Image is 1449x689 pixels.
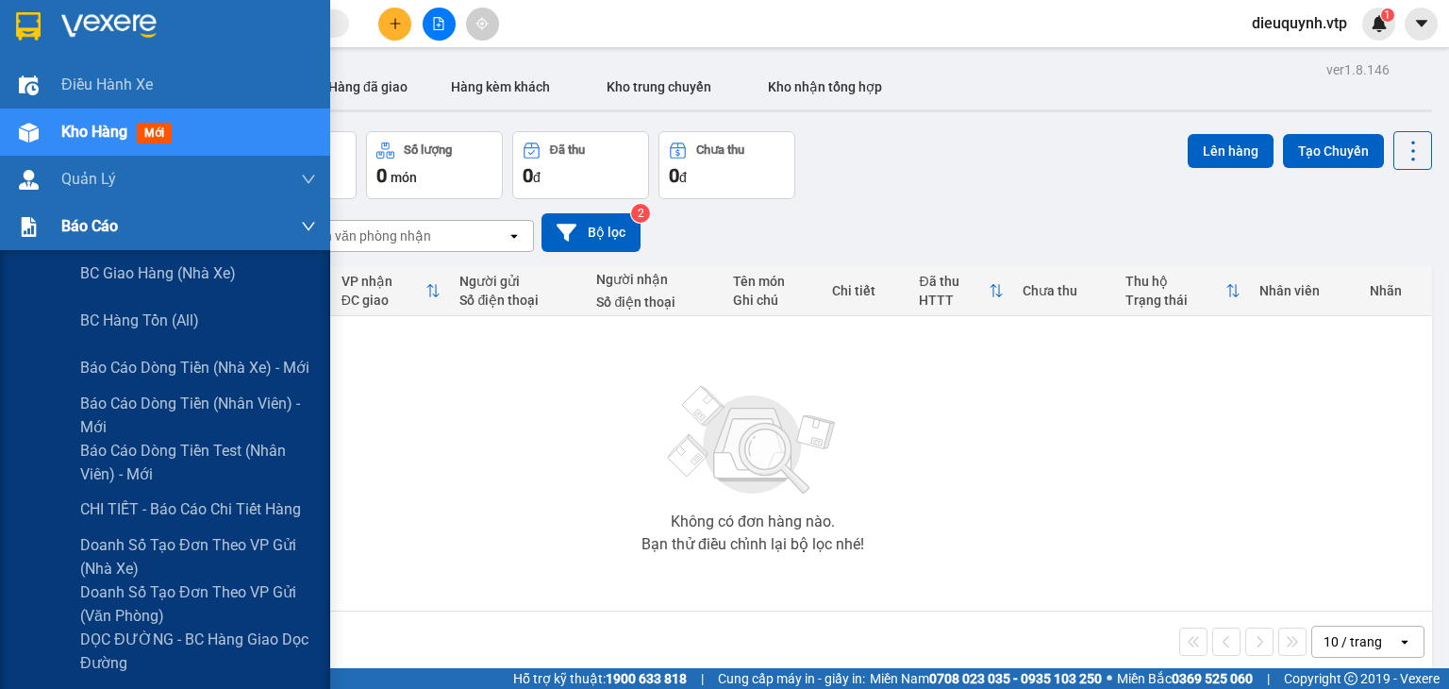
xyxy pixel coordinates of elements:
span: CHI TIẾT - Báo cáo chi tiết hàng [80,497,301,521]
sup: 1 [1381,8,1394,22]
div: Chọn văn phòng nhận [301,227,431,245]
button: caret-down [1405,8,1438,41]
div: 10 / trang [1324,632,1382,651]
span: Doanh số tạo đơn theo VP gửi (nhà xe) [80,533,316,580]
span: Hỗ trợ kỹ thuật: [513,668,687,689]
div: Số điện thoại [596,294,714,310]
div: HTTT [919,293,988,308]
span: Kho hàng [61,123,127,141]
div: Người gửi [459,274,577,289]
div: VP nhận [341,274,426,289]
div: Bạn thử điều chỉnh lại bộ lọc nhé! [641,537,864,552]
span: 0 [523,164,533,187]
span: món [391,170,417,185]
span: ⚪️ [1107,675,1112,682]
button: plus [378,8,411,41]
div: Chi tiết [832,283,900,298]
span: đ [533,170,541,185]
span: Báo cáo dòng tiền (nhà xe) - mới [80,356,309,379]
span: file-add [432,17,445,30]
span: dieuquynh.vtp [1237,11,1362,35]
span: Quản Lý [61,167,116,191]
strong: 0708 023 035 - 0935 103 250 [929,671,1102,686]
button: Chưa thu0đ [658,131,795,199]
button: Số lượng0món [366,131,503,199]
span: BC giao hàng (nhà xe) [80,261,236,285]
span: Điều hành xe [61,73,153,96]
span: BC hàng tồn (all) [80,309,199,332]
span: Hàng kèm khách [451,79,550,94]
button: aim [466,8,499,41]
span: Báo cáo dòng tiền (nhân viên) - mới [80,392,316,439]
th: Toggle SortBy [332,266,451,316]
img: svg+xml;base64,PHN2ZyBjbGFzcz0ibGlzdC1wbHVnX19zdmciIHhtbG5zPSJodHRwOi8vd3d3LnczLm9yZy8yMDAwL3N2Zy... [658,375,847,507]
sup: 2 [631,204,650,223]
span: Doanh số tạo đơn theo VP gửi (văn phòng) [80,580,316,628]
span: copyright [1344,672,1357,685]
img: icon-new-feature [1371,15,1388,32]
button: file-add [423,8,456,41]
div: Tên món [733,274,813,289]
button: Lên hàng [1188,134,1274,168]
strong: 1900 633 818 [606,671,687,686]
div: Nhân viên [1259,283,1351,298]
span: đ [679,170,687,185]
span: | [701,668,704,689]
div: Ghi chú [733,293,813,308]
span: DỌC ĐƯỜNG - BC hàng giao dọc đường [80,628,316,675]
span: 0 [376,164,387,187]
div: Đã thu [919,274,988,289]
button: Tạo Chuyến [1283,134,1384,168]
button: Hàng đã giao [313,64,423,109]
span: plus [389,17,402,30]
div: Nhãn [1370,283,1423,298]
div: Đã thu [550,143,585,157]
span: mới [137,123,172,143]
span: Báo cáo dòng tiền test (nhân viên) - mới [80,439,316,486]
span: aim [475,17,489,30]
svg: open [1397,634,1412,649]
span: | [1267,668,1270,689]
span: Báo cáo [61,214,118,238]
div: Số lượng [404,143,452,157]
div: Không có đơn hàng nào. [671,514,835,529]
th: Toggle SortBy [1116,266,1251,316]
span: down [301,219,316,234]
span: Miền Bắc [1117,668,1253,689]
div: ĐC giao [341,293,426,308]
span: Miền Nam [870,668,1102,689]
span: caret-down [1413,15,1430,32]
img: logo-vxr [16,12,41,41]
th: Toggle SortBy [909,266,1012,316]
div: Chưa thu [696,143,744,157]
button: Bộ lọc [541,213,641,252]
img: warehouse-icon [19,170,39,190]
svg: open [507,228,522,244]
span: down [301,172,316,187]
div: Trạng thái [1125,293,1226,308]
img: warehouse-icon [19,123,39,143]
div: Thu hộ [1125,274,1226,289]
span: Cung cấp máy in - giấy in: [718,668,865,689]
span: Kho nhận tổng hợp [768,79,882,94]
span: 0 [669,164,679,187]
strong: 0369 525 060 [1172,671,1253,686]
button: Đã thu0đ [512,131,649,199]
div: Số điện thoại [459,293,577,308]
div: Chưa thu [1023,283,1107,298]
img: warehouse-icon [19,76,39,95]
span: Kho trung chuyển [607,79,711,94]
div: Người nhận [596,272,714,287]
img: solution-icon [19,217,39,237]
span: 1 [1384,8,1391,22]
div: ver 1.8.146 [1326,59,1390,80]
